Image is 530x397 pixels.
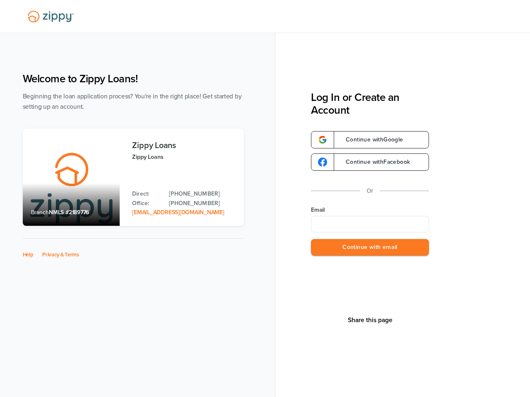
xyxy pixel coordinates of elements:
[311,131,429,148] a: google-logoContinue withGoogle
[337,159,410,165] span: Continue with Facebook
[345,316,395,324] button: Share This Page
[318,158,327,167] img: google-logo
[367,186,373,196] p: Or
[49,209,89,216] span: NMLS #2189776
[132,199,161,208] p: Office:
[31,209,49,216] span: Branch
[23,7,79,26] img: Lender Logo
[311,91,429,117] h3: Log In or Create an Account
[23,93,242,110] span: Beginning the loan application process? You're in the right place! Get started by setting up an a...
[132,152,235,162] p: Zippy Loans
[132,209,224,216] a: Email Address: zippyguide@zippymh.com
[169,199,235,208] a: Office Phone: 512-975-2947
[132,189,161,198] p: Direct:
[311,153,429,171] a: google-logoContinue withFacebook
[311,216,429,232] input: Email Address
[311,206,429,214] label: Email
[132,141,235,150] h3: Zippy Loans
[23,251,34,258] a: Help
[23,72,244,85] h1: Welcome to Zippy Loans!
[169,189,235,198] a: Direct Phone: 512-975-2947
[311,239,429,256] button: Continue with email
[318,135,327,144] img: google-logo
[42,251,79,258] a: Privacy & Terms
[337,137,403,143] span: Continue with Google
